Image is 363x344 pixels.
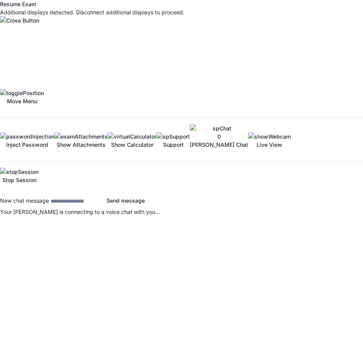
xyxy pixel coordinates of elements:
button: Show Calculator [108,132,156,155]
img: showWebcam [248,132,291,141]
button: Send message [106,196,145,205]
p: Show Calculator [108,141,156,149]
p: Support [156,141,190,149]
span: Send message [106,197,145,204]
button: Show Attachments [54,132,108,155]
img: spSupport [156,132,190,141]
p: Live View [248,141,291,149]
p: [PERSON_NAME] Chat [190,141,248,149]
button: Support [156,132,190,155]
div: 0 [190,132,248,141]
img: spChat [190,124,248,132]
img: examAttachments [54,132,108,141]
p: Show Attachments [54,141,108,149]
img: virtualCalculator [108,132,156,141]
button: Live View [248,132,291,155]
button: spChat0[PERSON_NAME] Chat [190,124,248,155]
